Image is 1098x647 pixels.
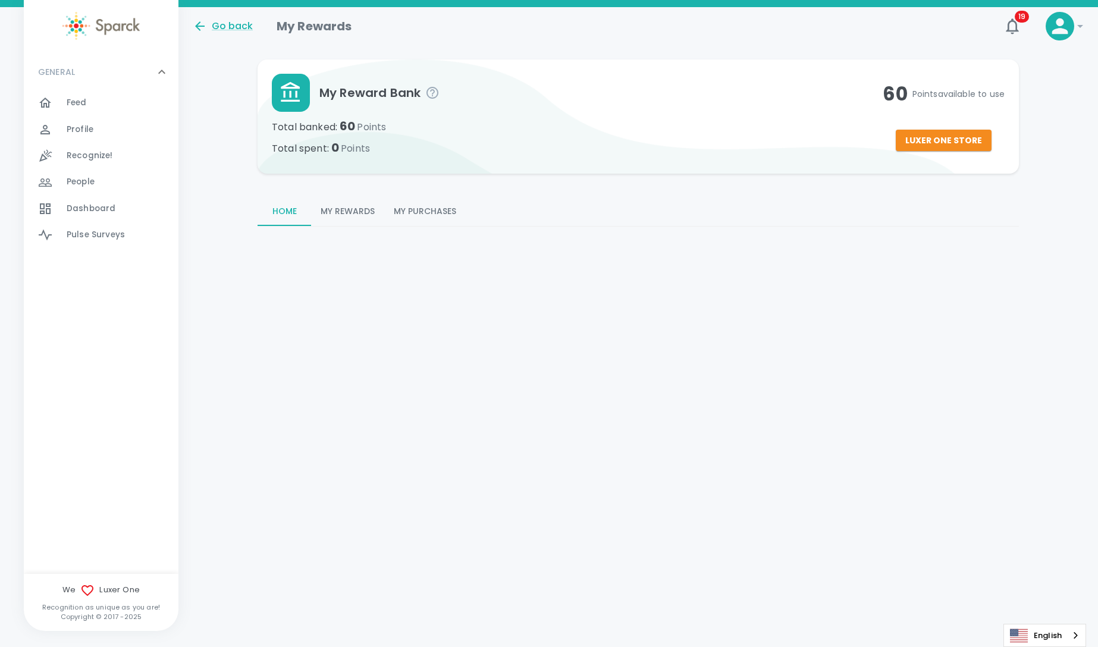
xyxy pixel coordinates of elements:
button: 19 [998,12,1027,40]
span: 19 [1015,11,1029,23]
span: Pulse Surveys [67,229,125,241]
span: Recognize! [67,150,113,162]
a: Profile [24,117,178,143]
button: Luxer One Store [896,130,992,152]
span: 60 [340,118,386,134]
a: Dashboard [24,196,178,222]
a: Sparck logo [24,12,178,40]
p: Total banked : [272,117,883,136]
button: My Purchases [384,197,466,226]
span: Points [357,120,386,134]
div: rewards-tabs [258,197,1019,226]
a: Recognize! [24,143,178,169]
p: Copyright © 2017 - 2025 [24,612,178,621]
div: GENERAL [24,90,178,253]
div: GENERAL [24,54,178,90]
p: Total spent : [272,138,883,157]
a: Pulse Surveys [24,222,178,248]
a: Feed [24,90,178,116]
span: We Luxer One [24,583,178,598]
span: 0 [331,139,370,156]
a: English [1004,624,1086,646]
h1: My Rewards [277,17,352,36]
span: People [67,176,95,188]
p: GENERAL [38,66,75,78]
button: My Rewards [311,197,384,226]
span: My Reward Bank [319,83,883,102]
button: Home [258,197,311,226]
span: Points [341,142,370,155]
button: Go back [193,19,253,33]
h4: 60 [883,82,1005,106]
span: Dashboard [67,203,115,215]
a: People [24,169,178,195]
span: Points available to use [912,88,1005,100]
span: Feed [67,97,87,109]
img: Sparck logo [62,12,140,40]
p: Recognition as unique as you are! [24,602,178,612]
div: Language [1003,624,1086,647]
aside: Language selected: English [1003,624,1086,647]
span: Profile [67,124,93,136]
